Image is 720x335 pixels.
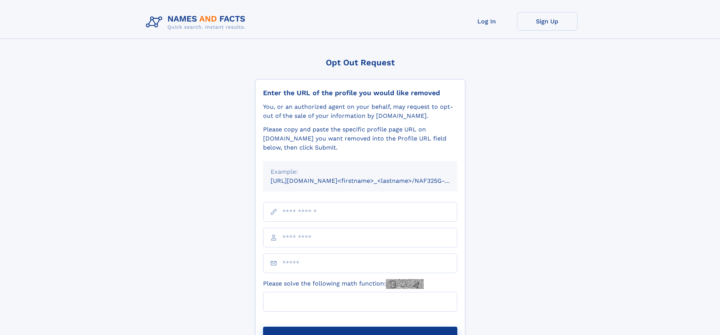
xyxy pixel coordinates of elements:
[255,58,465,67] div: Opt Out Request
[263,279,424,289] label: Please solve the following math function:
[457,12,517,31] a: Log In
[271,167,450,176] div: Example:
[271,177,472,184] small: [URL][DOMAIN_NAME]<firstname>_<lastname>/NAF325G-xxxxxxxx
[143,12,252,32] img: Logo Names and Facts
[517,12,578,31] a: Sign Up
[263,125,457,152] div: Please copy and paste the specific profile page URL on [DOMAIN_NAME] you want removed into the Pr...
[263,89,457,97] div: Enter the URL of the profile you would like removed
[263,102,457,120] div: You, or an authorized agent on your behalf, may request to opt-out of the sale of your informatio...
